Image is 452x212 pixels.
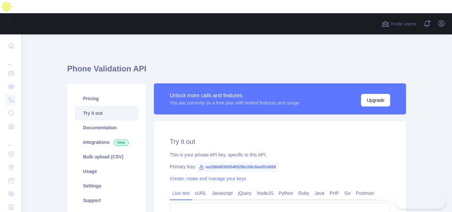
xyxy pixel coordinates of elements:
[209,188,235,198] a: Javascript
[196,162,279,172] span: ea298b80365546529b108c9daf014069
[170,151,390,158] div: This is your private API key, specific to this API.
[395,195,445,209] iframe: Toggle Customer Support
[254,188,276,198] a: NodeJS
[170,188,192,198] a: Live test
[342,188,353,198] a: Go
[380,19,418,29] button: Invite users
[170,137,390,146] h2: Try it out
[170,100,299,106] div: You are currently on a free plan with limited features and usage
[312,188,327,198] a: Java
[75,149,138,164] a: Bulk upload (CSV)
[361,94,390,106] button: Upgrade
[75,164,138,179] a: Usage
[113,139,129,146] span: New
[327,188,342,198] a: PHP
[5,53,16,66] div: ...
[5,134,16,147] div: ...
[75,91,138,106] a: Pricing
[170,163,390,170] div: Primary Key:
[75,179,138,193] a: Settings
[170,92,299,100] div: Unlock more calls and features
[75,135,138,149] a: Integrations New
[67,64,406,79] h1: Phone Validation API
[192,188,209,198] a: cURL
[391,20,416,28] span: Invite users
[170,176,246,181] a: Create, rotate and manage your keys
[353,188,377,198] a: Postman
[75,120,138,135] a: Documentation
[296,188,312,198] a: Ruby
[276,188,296,198] a: Python
[75,193,138,208] a: Support
[75,106,138,120] a: Try it out
[235,188,254,198] a: jQuery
